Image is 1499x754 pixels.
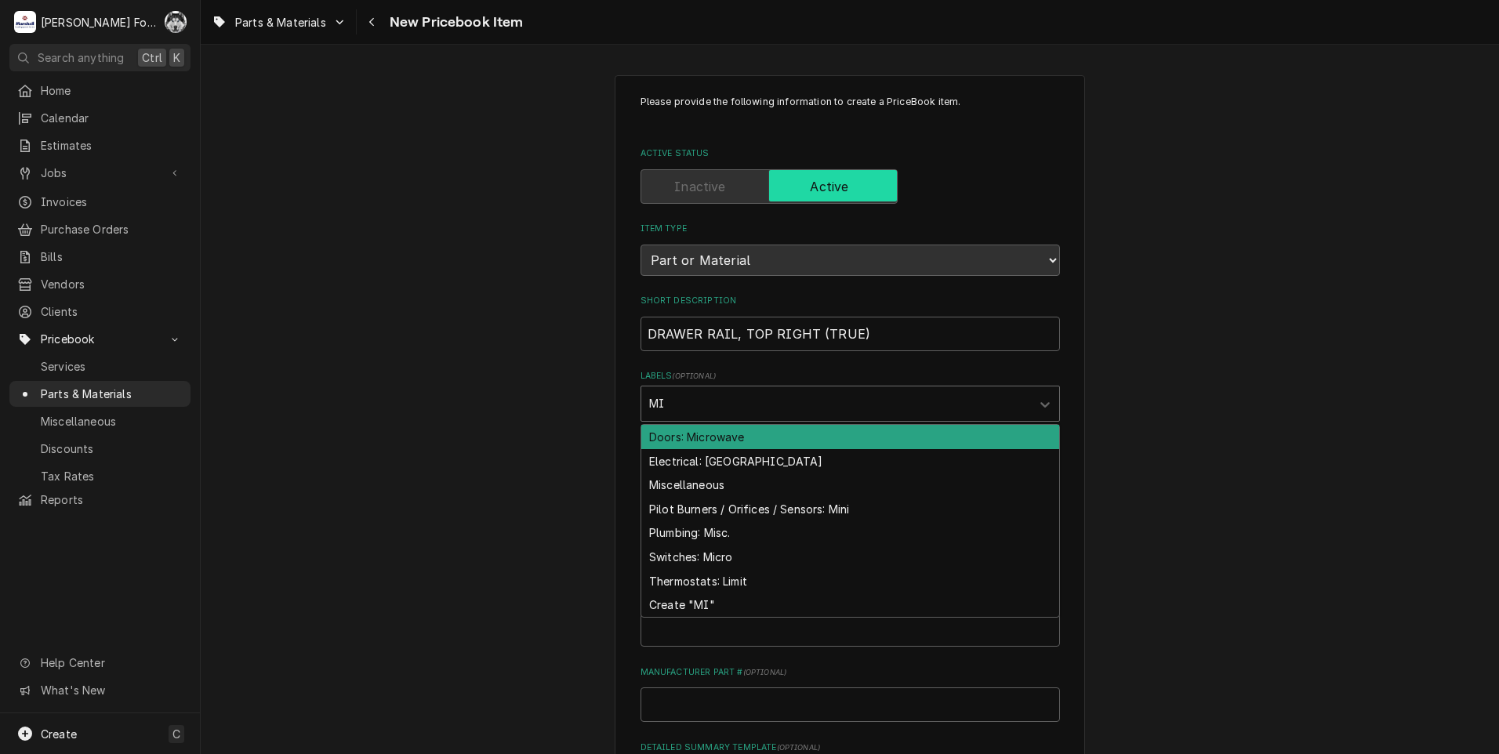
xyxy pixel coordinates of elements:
[641,147,1060,203] div: Active Status
[142,49,162,66] span: Ctrl
[9,353,191,379] a: Services
[41,110,183,126] span: Calendar
[41,276,183,292] span: Vendors
[9,381,191,407] a: Parts & Materials
[14,11,36,33] div: Marshall Food Equipment Service's Avatar
[9,160,191,186] a: Go to Jobs
[641,591,1060,647] div: Manufacturer
[641,545,1059,569] div: Switches: Micro
[9,326,191,352] a: Go to Pricebook
[41,331,159,347] span: Pricebook
[41,82,183,99] span: Home
[165,11,187,33] div: C(
[641,741,1060,754] label: Detailed Summary Template
[9,271,191,297] a: Vendors
[641,95,1060,124] p: Please provide the following information to create a PriceBook item.
[641,223,1060,235] label: Item Type
[9,408,191,434] a: Miscellaneous
[641,425,1059,449] div: Doors: Microwave
[641,317,1060,351] input: Name used to describe this Part or Material
[9,132,191,158] a: Estimates
[9,78,191,103] a: Home
[41,248,183,265] span: Bills
[641,666,1060,679] label: Manufacturer Part #
[41,137,183,154] span: Estimates
[41,727,77,741] span: Create
[172,726,180,742] span: C
[641,370,1060,382] label: Labels
[9,677,191,703] a: Go to What's New
[14,11,36,33] div: M
[41,654,181,671] span: Help Center
[9,299,191,324] a: Clients
[641,295,1060,307] label: Short Description
[9,105,191,131] a: Calendar
[41,194,183,210] span: Invoices
[641,169,1060,204] div: Active
[641,569,1059,593] div: Thermostats: Limit
[38,49,124,66] span: Search anything
[9,44,191,71] button: Search anythingCtrlK
[9,487,191,513] a: Reports
[41,413,183,430] span: Miscellaneous
[9,650,191,676] a: Go to Help Center
[641,295,1060,350] div: Short Description
[41,682,181,698] span: What's New
[641,473,1059,497] div: Miscellaneous
[641,521,1059,546] div: Plumbing: Misc.
[9,244,191,270] a: Bills
[9,216,191,242] a: Purchase Orders
[41,491,183,508] span: Reports
[9,463,191,489] a: Tax Rates
[9,436,191,462] a: Discounts
[641,593,1059,617] div: Create "MI"
[165,11,187,33] div: Chris Murphy (103)'s Avatar
[9,189,191,215] a: Invoices
[41,165,159,181] span: Jobs
[235,14,326,31] span: Parts & Materials
[360,9,385,34] button: Navigate back
[641,497,1059,521] div: Pilot Burners / Orifices / Sensors: Mini
[41,386,183,402] span: Parts & Materials
[641,449,1059,473] div: Electrical: [GEOGRAPHIC_DATA]
[672,372,716,380] span: ( optional )
[641,223,1060,275] div: Item Type
[41,440,183,457] span: Discounts
[641,370,1060,421] div: Labels
[777,743,821,752] span: ( optional )
[41,303,183,320] span: Clients
[641,666,1060,722] div: Manufacturer Part #
[41,221,183,237] span: Purchase Orders
[743,668,787,676] span: ( optional )
[41,358,183,375] span: Services
[41,14,156,31] div: [PERSON_NAME] Food Equipment Service
[641,147,1060,160] label: Active Status
[205,9,353,35] a: Go to Parts & Materials
[173,49,180,66] span: K
[385,12,524,33] span: New Pricebook Item
[41,468,183,484] span: Tax Rates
